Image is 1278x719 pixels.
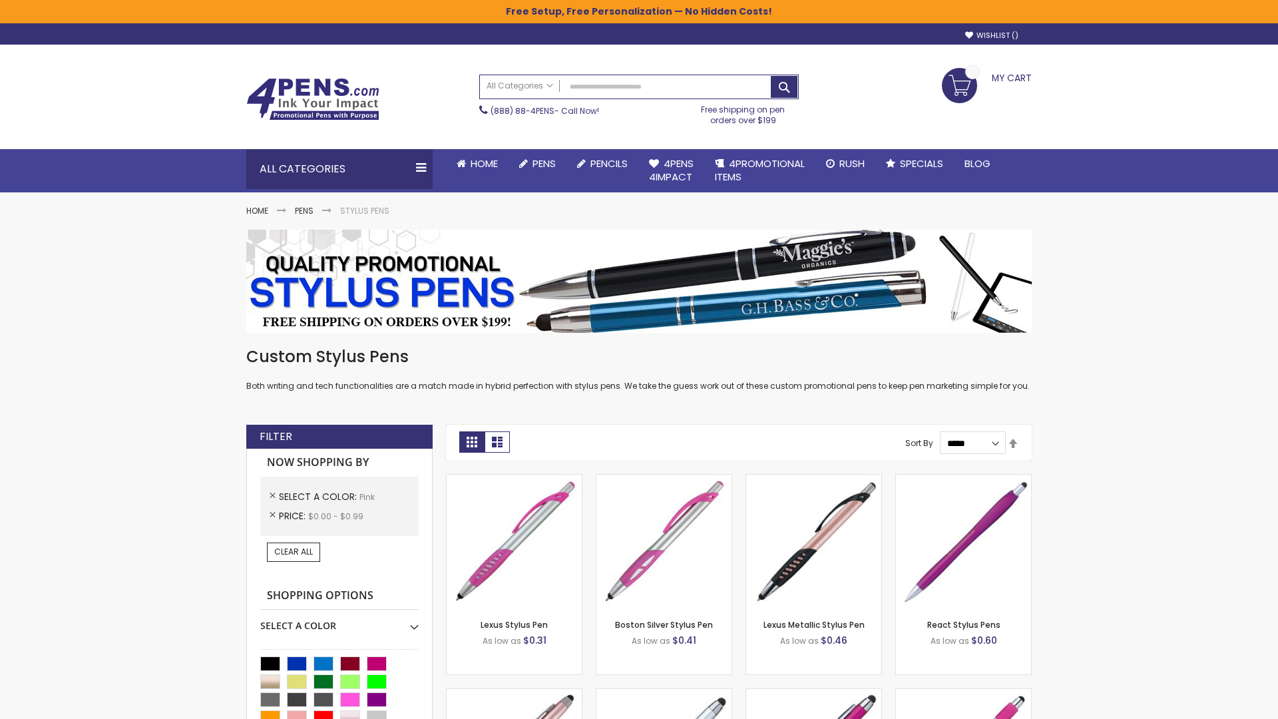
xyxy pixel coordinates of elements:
[359,491,375,503] span: Pink
[260,429,292,444] strong: Filter
[471,156,498,170] span: Home
[704,149,815,192] a: 4PROMOTIONALITEMS
[246,78,379,120] img: 4Pens Custom Pens and Promotional Products
[746,474,881,485] a: Lexus Metallic Stylus Pen-Pink
[688,99,799,126] div: Free shipping on pen orders over $199
[274,546,313,557] span: Clear All
[815,149,875,178] a: Rush
[672,634,696,647] span: $0.41
[905,437,933,449] label: Sort By
[246,205,268,216] a: Home
[340,205,389,216] strong: Stylus Pens
[896,474,1031,485] a: React Stylus Pens-Pink
[480,75,560,97] a: All Categories
[483,635,521,646] span: As low as
[763,619,865,630] a: Lexus Metallic Stylus Pen
[964,156,990,170] span: Blog
[931,635,969,646] span: As low as
[896,475,1031,610] img: React Stylus Pens-Pink
[260,610,419,632] div: Select A Color
[491,105,554,117] a: (888) 88-4PENS
[459,431,485,453] strong: Grid
[446,149,509,178] a: Home
[308,511,363,522] span: $0.00 - $0.99
[447,475,582,610] img: Lexus Stylus Pen-Pink
[447,474,582,485] a: Lexus Stylus Pen-Pink
[900,156,943,170] span: Specials
[746,475,881,610] img: Lexus Metallic Stylus Pen-Pink
[746,688,881,700] a: Metallic Cool Grip Stylus Pen-Pink
[509,149,566,178] a: Pens
[954,149,1001,178] a: Blog
[971,634,997,647] span: $0.60
[523,634,546,647] span: $0.31
[566,149,638,178] a: Pencils
[267,543,320,561] a: Clear All
[596,475,732,610] img: Boston Silver Stylus Pen-Pink
[279,490,359,503] span: Select A Color
[821,634,847,647] span: $0.46
[481,619,548,630] a: Lexus Stylus Pen
[447,688,582,700] a: Lory Metallic Stylus Pen-Pink
[615,619,713,630] a: Boston Silver Stylus Pen
[246,230,1032,333] img: Stylus Pens
[715,156,805,184] span: 4PROMOTIONAL ITEMS
[839,156,865,170] span: Rush
[246,149,433,189] div: All Categories
[246,346,1032,392] div: Both writing and tech functionalities are a match made in hybrid perfection with stylus pens. We ...
[965,31,1018,41] a: Wishlist
[295,205,314,216] a: Pens
[590,156,628,170] span: Pencils
[927,619,1000,630] a: React Stylus Pens
[491,105,599,117] span: - Call Now!
[279,509,308,523] span: Price
[632,635,670,646] span: As low as
[596,688,732,700] a: Silver Cool Grip Stylus Pen-Pink
[260,582,419,610] strong: Shopping Options
[875,149,954,178] a: Specials
[532,156,556,170] span: Pens
[780,635,819,646] span: As low as
[638,149,704,192] a: 4Pens4impact
[246,346,1032,367] h1: Custom Stylus Pens
[896,688,1031,700] a: Pearl Element Stylus Pens-Pink
[260,449,419,477] strong: Now Shopping by
[487,81,553,91] span: All Categories
[649,156,694,184] span: 4Pens 4impact
[596,474,732,485] a: Boston Silver Stylus Pen-Pink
